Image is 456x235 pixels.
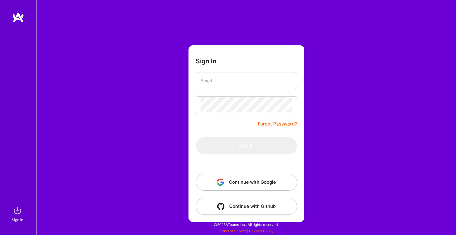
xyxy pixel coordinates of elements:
[201,73,292,88] input: Email...
[217,179,224,186] img: icon
[196,198,297,215] button: Continue with Github
[196,174,297,191] button: Continue with Google
[12,12,24,23] img: logo
[12,217,23,223] div: Sign In
[11,205,24,217] img: sign in
[219,229,247,233] a: Terms of Service
[196,137,297,154] button: Sign In
[249,229,274,233] a: Privacy Policy
[258,120,297,128] a: Forgot Password?
[196,57,217,65] h3: Sign In
[217,203,224,210] img: icon
[219,229,274,233] span: |
[36,217,456,232] div: © 2025 ATeams Inc., All rights reserved.
[13,205,24,223] a: sign inSign In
